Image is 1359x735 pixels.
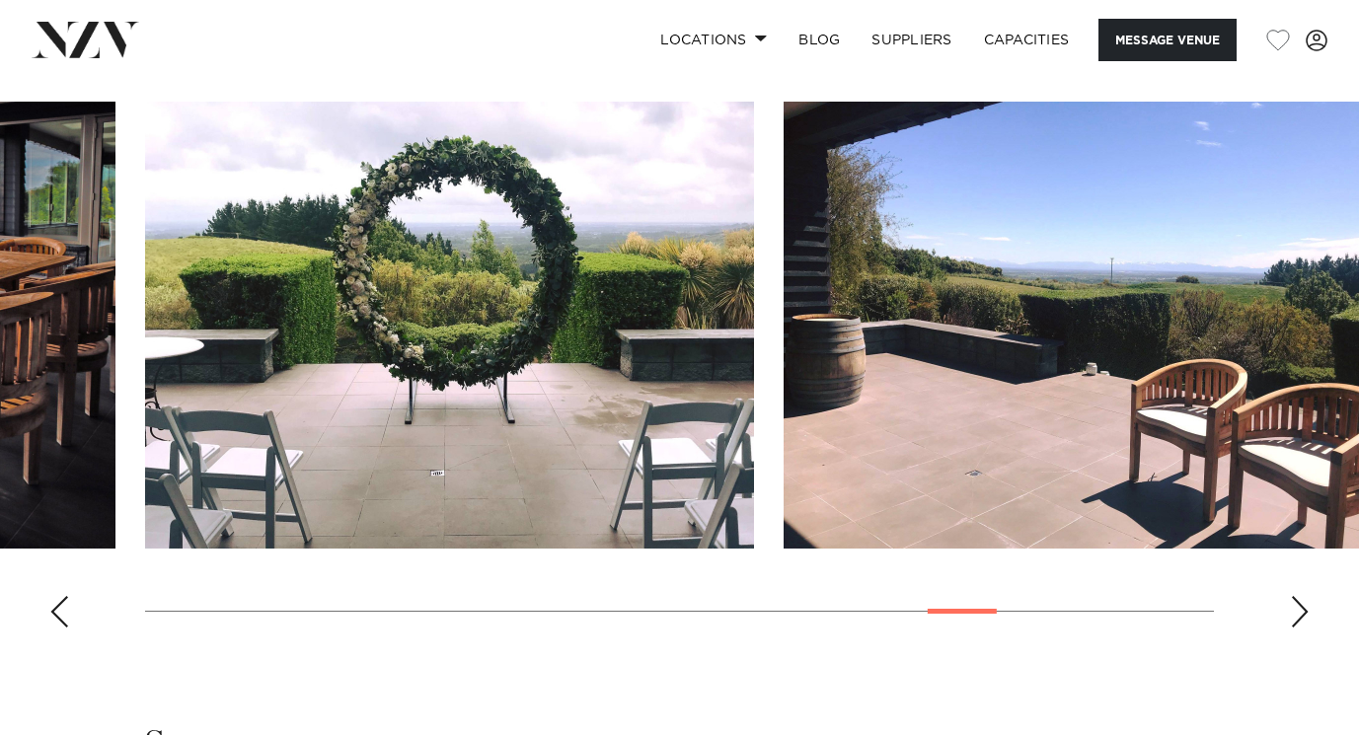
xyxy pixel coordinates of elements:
button: Message Venue [1098,19,1237,61]
a: Capacities [968,19,1086,61]
img: nzv-logo.png [32,22,139,57]
a: BLOG [783,19,856,61]
a: SUPPLIERS [856,19,967,61]
swiper-slide: 20 / 26 [145,102,754,549]
a: Locations [644,19,783,61]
